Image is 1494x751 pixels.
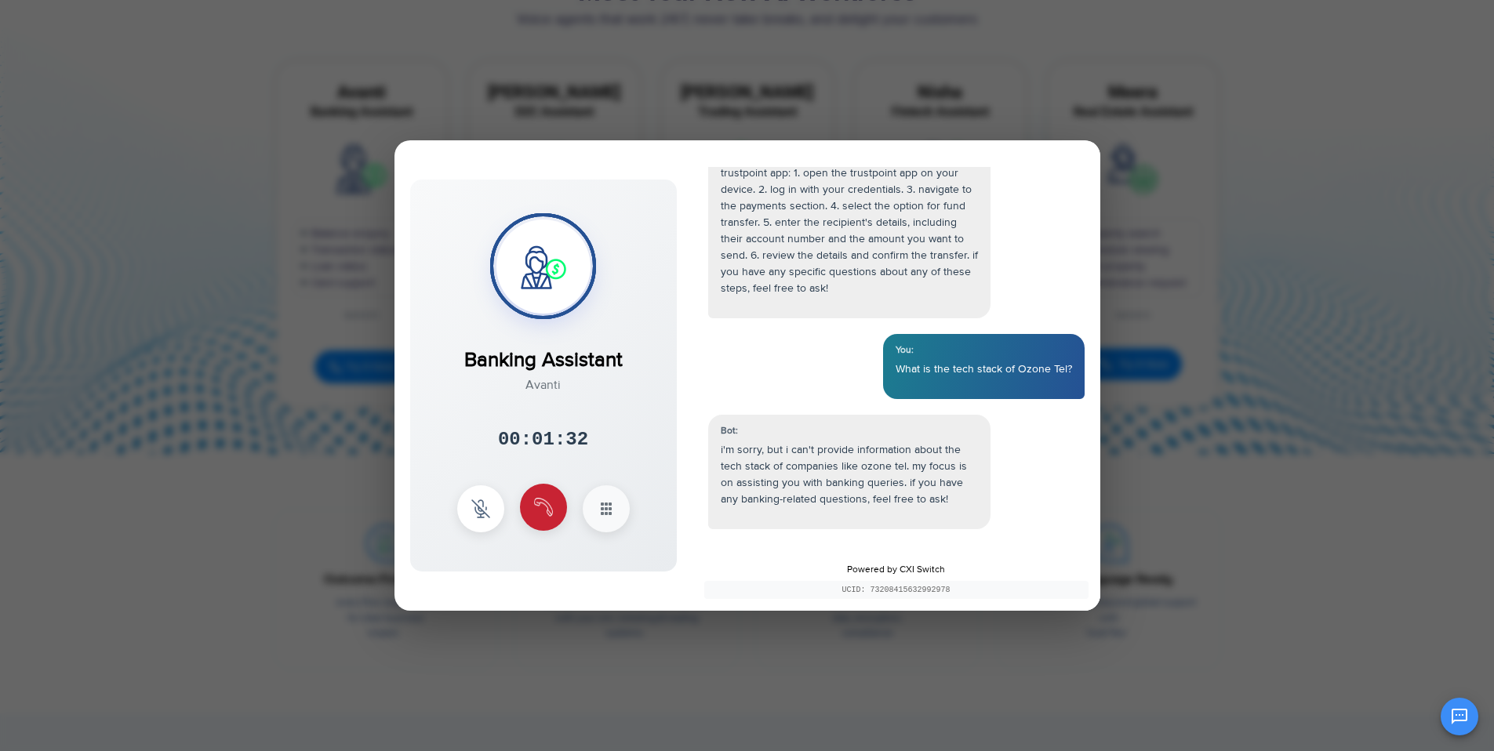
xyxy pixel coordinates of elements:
p: i'm sorry, but i can't provide information about the tech stack of companies like ozone tel. my f... [721,441,978,507]
button: Open chat [1441,698,1478,735]
div: Bot: [721,424,978,438]
div: UCID: 73208415632992978 [704,581,1089,599]
img: end Icon [534,498,553,517]
div: Banking Assistant [464,329,623,375]
div: Powered by CXI Switch [692,551,1100,611]
p: sure! here’s how you can transfer funds using the trustpoint app: 1. open the trustpoint app on y... [721,148,978,296]
div: You: [896,343,1072,357]
div: Avanti [464,375,623,394]
p: What is the tech stack of Ozone Tel? [896,361,1072,377]
img: mute Icon [471,499,490,518]
div: 00:01:32 [498,426,588,454]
